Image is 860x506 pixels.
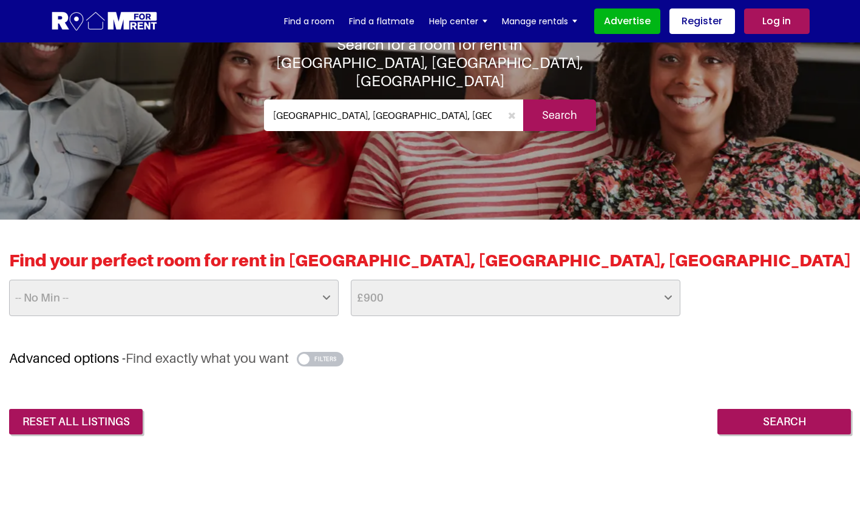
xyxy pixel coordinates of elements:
input: Search [523,100,596,131]
span: Find exactly what you want [126,350,289,366]
input: Search [717,409,851,434]
h1: Search for a room for rent in [GEOGRAPHIC_DATA], [GEOGRAPHIC_DATA], [GEOGRAPHIC_DATA] [264,35,597,90]
a: Find a room [284,12,334,30]
a: Find a flatmate [349,12,415,30]
img: Logo for Room for Rent, featuring a welcoming design with a house icon and modern typography [51,10,158,33]
h3: Advanced options - [9,350,851,366]
h2: Find your perfect room for rent in [GEOGRAPHIC_DATA], [GEOGRAPHIC_DATA], [GEOGRAPHIC_DATA] [9,250,851,280]
a: Register [669,8,735,34]
a: reset all listings [9,409,143,434]
a: Manage rentals [502,12,577,30]
a: Advertise [594,8,660,34]
a: Help center [429,12,487,30]
input: Where do you want to live. Search by town or postcode [264,100,501,131]
a: Log in [744,8,810,34]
